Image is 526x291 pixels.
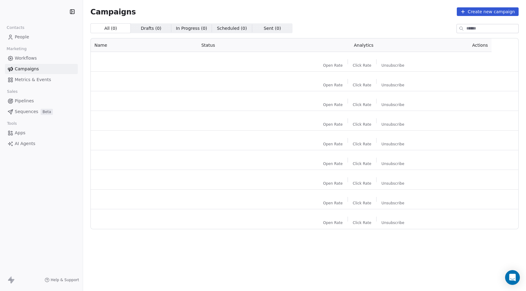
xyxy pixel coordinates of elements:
[5,139,78,149] a: AI Agents
[381,83,404,88] span: Unsubscribe
[197,38,295,52] th: Status
[5,53,78,63] a: Workflows
[353,122,371,127] span: Click Rate
[45,277,79,282] a: Help & Support
[15,98,34,104] span: Pipelines
[353,220,371,225] span: Click Rate
[15,108,38,115] span: Sequences
[41,109,53,115] span: Beta
[90,7,136,16] span: Campaigns
[381,63,404,68] span: Unsubscribe
[4,119,19,128] span: Tools
[323,201,343,206] span: Open Rate
[5,107,78,117] a: SequencesBeta
[15,55,37,61] span: Workflows
[323,83,343,88] span: Open Rate
[381,220,404,225] span: Unsubscribe
[5,128,78,138] a: Apps
[176,25,207,32] span: In Progress ( 0 )
[15,77,51,83] span: Metrics & Events
[381,201,404,206] span: Unsubscribe
[432,38,492,52] th: Actions
[5,75,78,85] a: Metrics & Events
[5,32,78,42] a: People
[381,122,404,127] span: Unsubscribe
[5,64,78,74] a: Campaigns
[15,130,26,136] span: Apps
[51,277,79,282] span: Help & Support
[15,140,35,147] span: AI Agents
[217,25,247,32] span: Scheduled ( 0 )
[264,25,281,32] span: Sent ( 0 )
[15,34,29,40] span: People
[505,270,520,285] div: Open Intercom Messenger
[457,7,519,16] button: Create new campaign
[323,181,343,186] span: Open Rate
[91,38,197,52] th: Name
[4,44,29,53] span: Marketing
[353,83,371,88] span: Click Rate
[323,161,343,166] span: Open Rate
[353,102,371,107] span: Click Rate
[323,220,343,225] span: Open Rate
[381,161,404,166] span: Unsubscribe
[141,25,161,32] span: Drafts ( 0 )
[323,102,343,107] span: Open Rate
[323,142,343,147] span: Open Rate
[353,181,371,186] span: Click Rate
[4,87,20,96] span: Sales
[15,66,39,72] span: Campaigns
[381,142,404,147] span: Unsubscribe
[5,96,78,106] a: Pipelines
[353,201,371,206] span: Click Rate
[323,63,343,68] span: Open Rate
[381,181,404,186] span: Unsubscribe
[295,38,432,52] th: Analytics
[353,161,371,166] span: Click Rate
[381,102,404,107] span: Unsubscribe
[323,122,343,127] span: Open Rate
[353,142,371,147] span: Click Rate
[4,23,27,32] span: Contacts
[353,63,371,68] span: Click Rate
